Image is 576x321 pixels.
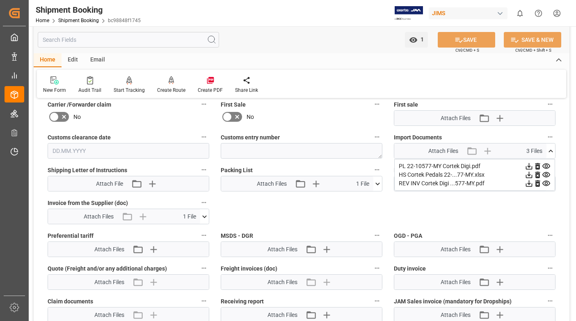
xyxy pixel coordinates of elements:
[78,87,101,94] div: Audit Trail
[48,143,209,159] input: DD.MM.YYYY
[394,133,442,142] span: Import Documents
[199,230,209,241] button: Preferential tariff
[221,264,277,273] span: Freight invoices (doc)
[394,232,422,240] span: OGD - PGA
[73,113,81,121] span: No
[38,32,219,48] input: Search Fields
[94,311,124,319] span: Attach Files
[157,87,185,94] div: Create Route
[221,232,253,240] span: MSDS - DGR
[183,212,196,221] span: 1 File
[441,278,471,287] span: Attach Files
[62,53,84,67] div: Edit
[94,245,124,254] span: Attach Files
[455,47,479,53] span: Ctrl/CMD + S
[36,4,141,16] div: Shipment Booking
[441,114,471,123] span: Attach Files
[48,232,94,240] span: Preferential tariff
[114,87,145,94] div: Start Tracking
[394,297,512,306] span: JAM Sales invoice (mandatory for Dropships)
[545,230,555,241] button: OGD - PGA
[545,263,555,273] button: Duty invoice
[94,278,124,287] span: Attach Files
[511,4,529,23] button: show 0 new notifications
[221,133,280,142] span: Customs entry number
[48,297,93,306] span: Claim documents
[372,296,382,306] button: Receiving report
[504,32,561,48] button: SAVE & NEW
[545,99,555,109] button: First sale
[48,199,128,207] span: Invoice from the Supplier (doc)
[399,179,551,188] div: REV INV Cortek Digi ...577-MY.pdf
[441,311,471,319] span: Attach Files
[372,230,382,241] button: MSDS - DGR
[429,7,507,19] div: JIMS
[418,36,424,43] span: 1
[267,278,297,287] span: Attach Files
[36,18,49,23] a: Home
[515,47,551,53] span: Ctrl/CMD + Shift + S
[48,264,167,273] span: Quote (Freight and/or any additional charges)
[43,87,66,94] div: New Form
[199,164,209,175] button: Shipping Letter of Instructions
[526,147,542,155] span: 3 Files
[199,263,209,273] button: Quote (Freight and/or any additional charges)
[221,166,253,175] span: Packing List
[96,180,123,188] span: Attach File
[405,32,428,48] button: open menu
[372,132,382,142] button: Customs entry number
[198,87,223,94] div: Create PDF
[399,162,551,171] div: PL 22-10577-MY Cortek Digi.pdf
[394,100,418,109] span: First sale
[235,87,258,94] div: Share Link
[257,180,287,188] span: Attach Files
[221,297,264,306] span: Receiving report
[84,212,114,221] span: Attach Files
[48,133,111,142] span: Customs clearance date
[372,263,382,273] button: Freight invoices (doc)
[372,164,382,175] button: Packing List
[199,197,209,208] button: Invoice from the Supplier (doc)
[199,132,209,142] button: Customs clearance date
[84,53,111,67] div: Email
[399,171,551,179] div: HS Cortek Pedals 22-...77-MY.xlsx
[267,311,297,319] span: Attach Files
[372,99,382,109] button: First Sale
[438,32,495,48] button: SAVE
[48,166,127,175] span: Shipping Letter of Instructions
[395,6,423,20] img: Exertis%20JAM%20-%20Email%20Logo.jpg_1722504956.jpg
[48,100,111,109] span: Carrier /Forwarder claim
[221,100,246,109] span: First Sale
[58,18,99,23] a: Shipment Booking
[199,296,209,306] button: Claim documents
[247,113,254,121] span: No
[199,99,209,109] button: Carrier /Forwarder claim
[545,296,555,306] button: JAM Sales invoice (mandatory for Dropships)
[394,264,426,273] span: Duty invoice
[428,147,458,155] span: Attach Files
[34,53,62,67] div: Home
[267,245,297,254] span: Attach Files
[529,4,548,23] button: Help Center
[394,166,498,175] span: Master [PERSON_NAME] of Lading (doc)
[356,180,369,188] span: 1 File
[429,5,511,21] button: JIMS
[441,245,471,254] span: Attach Files
[545,132,555,142] button: Import Documents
